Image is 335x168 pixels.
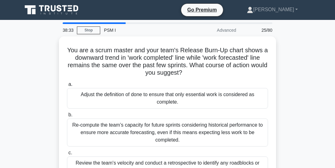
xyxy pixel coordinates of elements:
div: 25/80 [240,24,276,36]
span: a. [68,82,72,87]
div: PSM I [100,24,185,36]
span: b. [68,112,72,117]
div: 38:33 [59,24,77,36]
a: Stop [77,26,100,34]
div: Adjust the definition of done to ensure that only essential work is considered as complete. [67,88,268,109]
span: c. [68,150,72,155]
div: Re-compute the team’s capacity for future sprints considering historical performance to ensure mo... [67,119,268,147]
div: Advanced [185,24,240,36]
a: Go Premium [184,6,221,14]
h5: You are a scrum master and your team's Release Burn-Up chart shows a downward trend in 'work comp... [66,46,269,77]
a: [PERSON_NAME] [232,3,313,16]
